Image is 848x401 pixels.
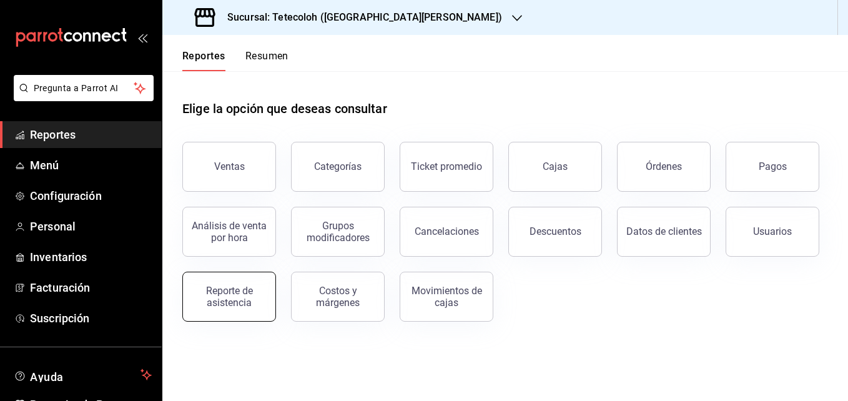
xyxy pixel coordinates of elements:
div: Pagos [759,161,787,172]
button: Órdenes [617,142,711,192]
div: Cancelaciones [415,225,479,237]
div: Ticket promedio [411,161,482,172]
div: Categorías [314,161,362,172]
div: Datos de clientes [626,225,702,237]
div: Órdenes [646,161,682,172]
span: Personal [30,218,152,235]
span: Configuración [30,187,152,204]
div: Usuarios [753,225,792,237]
div: Movimientos de cajas [408,285,485,309]
span: Inventarios [30,249,152,265]
a: Pregunta a Parrot AI [9,91,154,104]
span: Pregunta a Parrot AI [34,82,134,95]
div: Descuentos [530,225,581,237]
div: Ventas [214,161,245,172]
button: Categorías [291,142,385,192]
button: Costos y márgenes [291,272,385,322]
button: Pagos [726,142,819,192]
span: Facturación [30,279,152,296]
button: Ventas [182,142,276,192]
span: Menú [30,157,152,174]
div: navigation tabs [182,50,288,71]
button: Datos de clientes [617,207,711,257]
button: Reportes [182,50,225,71]
button: Análisis de venta por hora [182,207,276,257]
button: Resumen [245,50,288,71]
button: Reporte de asistencia [182,272,276,322]
button: Ticket promedio [400,142,493,192]
h3: Sucursal: Tetecoloh ([GEOGRAPHIC_DATA][PERSON_NAME]) [217,10,502,25]
div: Cajas [543,161,568,172]
button: Movimientos de cajas [400,272,493,322]
button: Descuentos [508,207,602,257]
span: Reportes [30,126,152,143]
div: Grupos modificadores [299,220,377,244]
div: Costos y márgenes [299,285,377,309]
button: Usuarios [726,207,819,257]
span: Ayuda [30,367,136,382]
h1: Elige la opción que deseas consultar [182,99,387,118]
button: Grupos modificadores [291,207,385,257]
button: Pregunta a Parrot AI [14,75,154,101]
button: open_drawer_menu [137,32,147,42]
div: Análisis de venta por hora [190,220,268,244]
span: Suscripción [30,310,152,327]
button: Cajas [508,142,602,192]
div: Reporte de asistencia [190,285,268,309]
button: Cancelaciones [400,207,493,257]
